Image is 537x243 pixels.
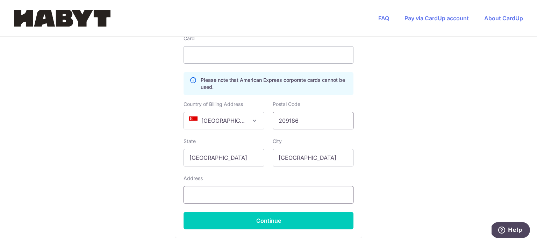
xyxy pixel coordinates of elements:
[404,15,469,22] a: Pay via CardUp account
[184,101,243,108] label: Country of Billing Address
[184,112,264,129] span: Singapore
[184,112,264,129] span: Singapore
[201,77,348,91] p: Please note that American Express corporate cards cannot be used.
[184,35,195,42] label: Card
[273,101,300,108] label: Postal Code
[189,51,348,59] iframe: Secure card payment input frame
[184,175,203,182] label: Address
[273,112,353,129] input: Example 123456
[184,138,196,145] label: State
[184,212,353,229] button: Continue
[273,138,282,145] label: City
[492,222,530,240] iframe: Opens a widget where you can find more information
[484,15,523,22] a: About CardUp
[378,15,389,22] a: FAQ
